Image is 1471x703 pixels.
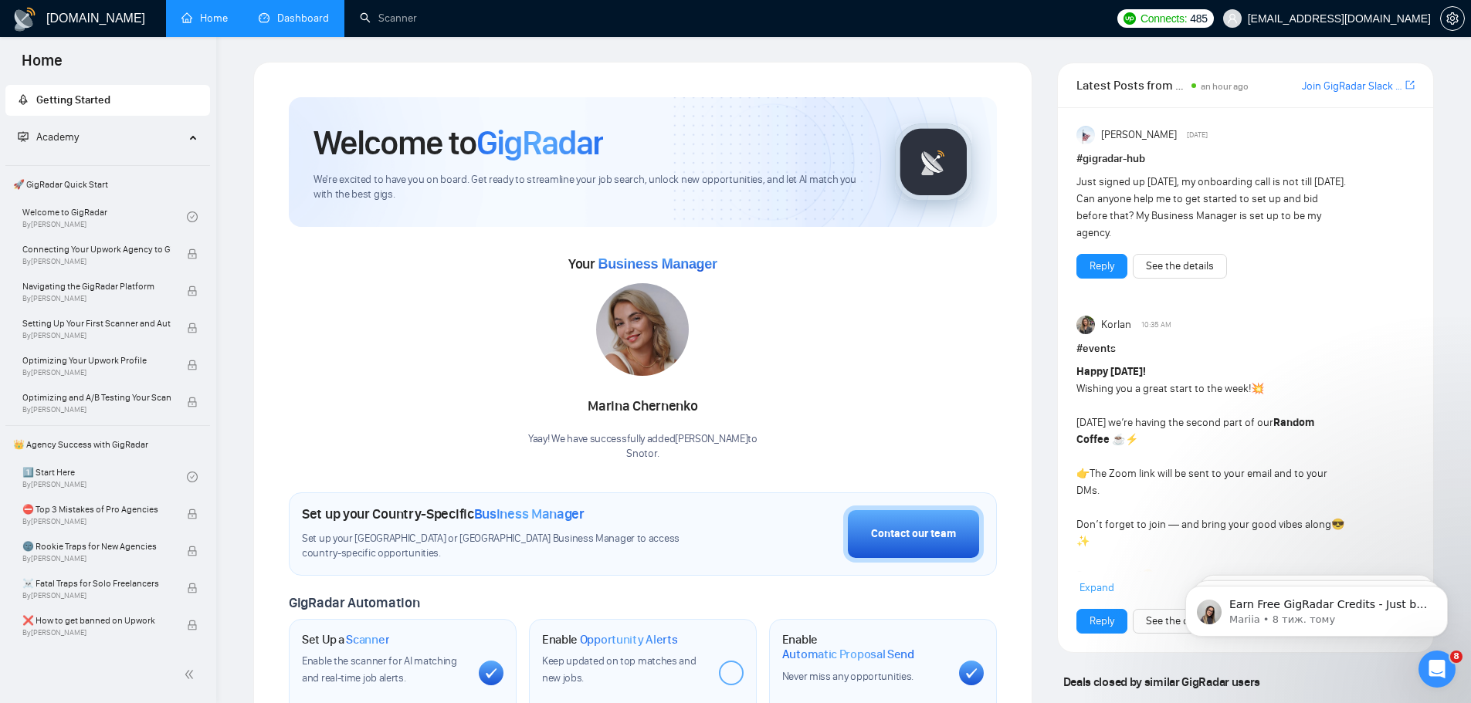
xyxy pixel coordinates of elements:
[22,353,171,368] span: Optimizing Your Upwork Profile
[346,632,389,647] span: Scanner
[314,122,603,164] h1: Welcome to
[1141,318,1171,332] span: 10:35 AM
[895,123,972,201] img: gigradar-logo.png
[1076,76,1187,95] span: Latest Posts from the GigRadar Community
[1076,174,1347,242] div: Just signed up [DATE], my onboarding call is not till [DATE]. Can anyone help me to get started t...
[1450,651,1463,663] span: 8
[22,554,171,563] span: By [PERSON_NAME]
[7,169,208,200] span: 🚀 GigRadar Quick Start
[22,200,187,234] a: Welcome to GigRadarBy[PERSON_NAME]
[7,429,208,460] span: 👑 Agency Success with GigRadar
[528,432,758,461] div: Yaay! We have successfully added [PERSON_NAME] to
[528,394,758,420] div: Marina Chernenko
[187,323,198,333] span: lock
[1190,10,1207,27] span: 485
[18,131,29,142] span: fund-projection-screen
[1076,340,1415,357] h1: # events
[302,654,457,684] span: Enable the scanner for AI matching and real-time job alerts.
[1076,609,1127,634] button: Reply
[22,591,171,600] span: By [PERSON_NAME]
[1133,254,1227,279] button: See the details
[1441,12,1464,25] span: setting
[1112,433,1125,446] span: ☕
[187,211,198,222] span: check-circle
[1076,467,1090,480] span: 👉
[22,368,171,377] span: By [PERSON_NAME]
[1076,363,1347,618] div: Wishing you a great start to the week! [DATE] we’re having the second part of our The Zoom link w...
[1124,12,1136,25] img: upwork-logo.png
[187,248,198,259] span: lock
[184,667,199,682] span: double-left
[580,632,678,647] span: Opportunity Alerts
[1076,316,1095,334] img: Korlan
[18,130,79,144] span: Academy
[1133,609,1227,634] button: See the details
[1057,668,1266,695] span: Deals closed by similar GigRadar users
[22,390,171,405] span: Optimizing and A/B Testing Your Scanner for Better Results
[36,130,79,144] span: Academy
[1440,6,1465,31] button: setting
[302,632,389,647] h1: Set Up a
[22,294,171,303] span: By [PERSON_NAME]
[22,242,171,257] span: Connecting Your Upwork Agency to GigRadar
[568,255,717,272] span: Your
[22,576,171,591] span: ☠️ Fatal Traps for Solo Freelancers
[187,509,198,519] span: lock
[1090,613,1114,630] a: Reply
[22,517,171,526] span: By [PERSON_NAME]
[474,505,585,522] span: Business Manager
[1076,254,1127,279] button: Reply
[259,12,329,25] a: dashboardDashboard
[187,620,198,630] span: lock
[1227,13,1238,24] span: user
[22,405,171,414] span: By [PERSON_NAME]
[1251,382,1264,395] span: 💥
[360,12,417,25] a: searchScanner
[1076,126,1095,144] img: Anisuzzaman Khan
[1302,78,1402,95] a: Join GigRadar Slack Community
[22,279,171,294] span: Navigating the GigRadar Platform
[36,93,110,106] span: Getting Started
[22,539,171,554] span: 🌚 Rookie Traps for New Agencies
[843,505,984,563] button: Contact our team
[476,122,603,164] span: GigRadar
[1162,553,1471,661] iframe: Intercom notifications повідомлення
[1146,613,1214,630] a: See the details
[181,12,228,25] a: homeHome
[187,286,198,296] span: lock
[1187,128,1208,142] span: [DATE]
[302,532,711,561] span: Set up your [GEOGRAPHIC_DATA] or [GEOGRAPHIC_DATA] Business Manager to access country-specific op...
[1125,433,1138,446] span: ⚡
[9,49,75,82] span: Home
[1405,79,1415,91] span: export
[1076,365,1146,378] strong: Happy [DATE]!
[1090,258,1114,275] a: Reply
[1101,316,1131,333] span: Korlan
[22,316,171,331] span: Setting Up Your First Scanner and Auto-Bidder
[528,447,758,461] p: Snotor .
[782,647,914,662] span: Automatic Proposal Send
[1201,81,1249,92] span: an hour ago
[18,94,29,105] span: rocket
[1080,581,1114,594] span: Expand
[187,360,198,370] span: lock
[22,628,171,637] span: By [PERSON_NAME]
[187,397,198,407] span: lock
[5,85,210,116] li: Getting Started
[187,471,198,482] span: check-circle
[871,526,956,542] div: Contact our team
[22,502,171,517] span: ⛔ Top 3 Mistakes of Pro Agencies
[22,460,187,494] a: 1️⃣ Start HereBy[PERSON_NAME]
[782,670,913,683] span: Never miss any opportunities.
[1076,535,1090,548] span: ✨
[12,7,37,32] img: logo
[1141,10,1187,27] span: Connects:
[22,257,171,266] span: By [PERSON_NAME]
[1141,569,1154,582] span: ☺️
[22,331,171,340] span: By [PERSON_NAME]
[1146,258,1214,275] a: See the details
